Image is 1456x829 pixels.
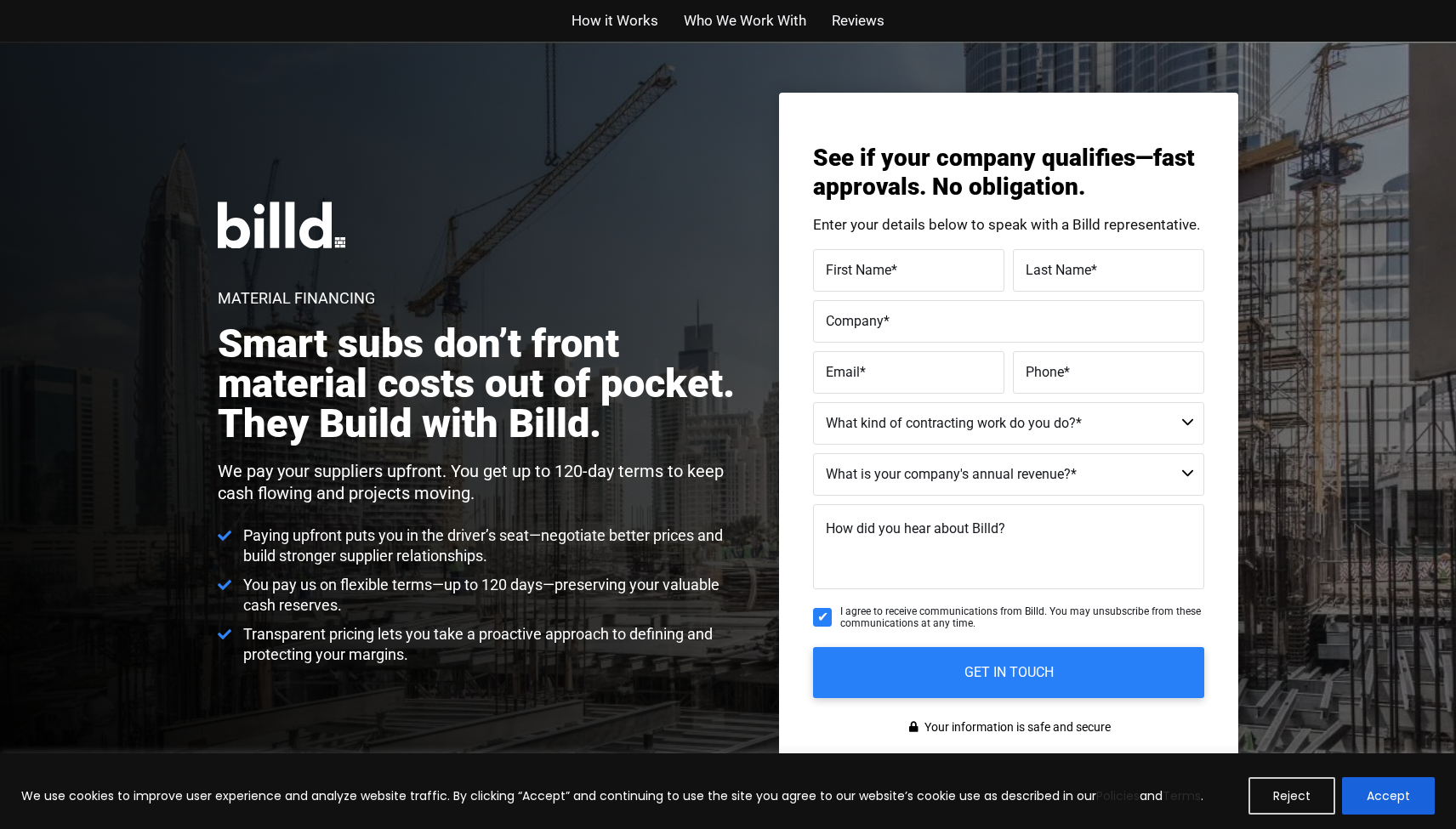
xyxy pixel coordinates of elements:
span: Last Name [1026,262,1091,278]
button: Reject [1248,777,1335,815]
span: I agree to receive communications from Billd. You may unsubscribe from these communications at an... [840,605,1204,630]
h3: See if your company qualifies—fast approvals. No obligation. [813,144,1204,201]
input: I agree to receive communications from Billd. You may unsubscribe from these communications at an... [813,608,832,627]
h2: Smart subs don’t front material costs out of pocket. They Build with Billd. [218,323,747,443]
input: GET IN TOUCH [813,647,1204,698]
span: First Name [826,262,891,278]
a: Terms [1163,787,1201,804]
span: Your information is safe and secure [920,715,1111,740]
span: You pay us on flexible terms—up to 120 days—preserving your valuable cash reserves. [239,575,747,616]
a: Reviews [832,9,884,33]
p: We use cookies to improve user experience and analyze website traffic. By clicking “Accept” and c... [21,786,1203,806]
a: Policies [1096,787,1140,804]
span: Phone [1026,364,1064,380]
a: How it Works [572,9,658,33]
span: Email [826,364,860,380]
button: Accept [1342,777,1435,815]
a: Who We Work With [684,9,806,33]
span: Company [826,313,884,329]
p: Enter your details below to speak with a Billd representative. [813,218,1204,232]
p: We pay your suppliers upfront. You get up to 120-day terms to keep cash flowing and projects moving. [218,460,747,504]
span: How did you hear about Billd? [826,520,1005,537]
h1: Material Financing [218,291,375,306]
span: Paying upfront puts you in the driver’s seat—negotiate better prices and build stronger supplier ... [239,525,747,566]
span: Transparent pricing lets you take a proactive approach to defining and protecting your margins. [239,624,747,665]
